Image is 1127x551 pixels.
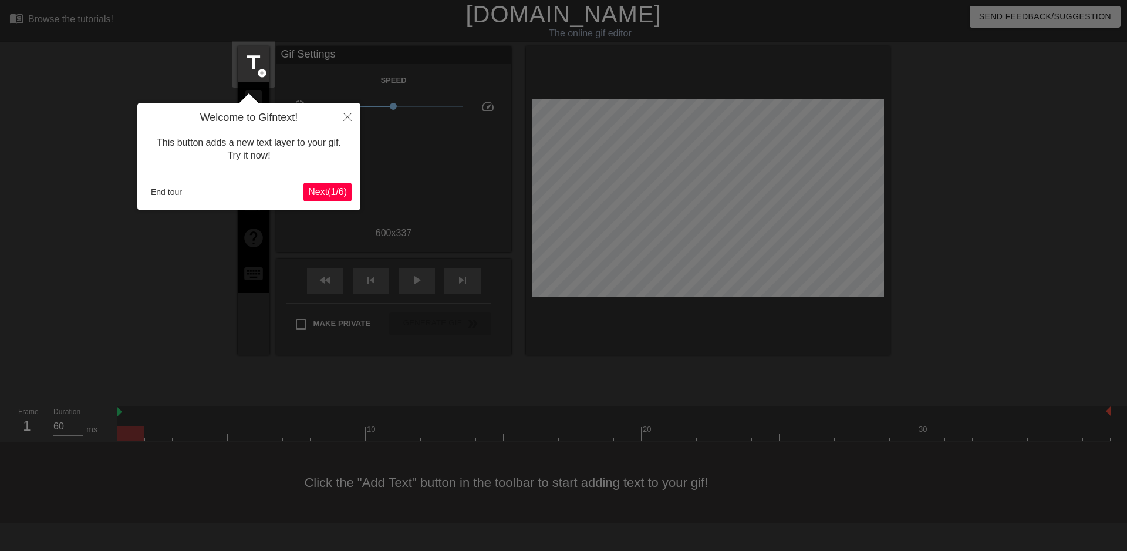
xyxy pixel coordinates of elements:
[146,112,352,125] h4: Welcome to Gifntext!
[308,187,347,197] span: Next ( 1 / 6 )
[146,125,352,174] div: This button adds a new text layer to your gif. Try it now!
[303,183,352,201] button: Next
[146,183,187,201] button: End tour
[335,103,360,130] button: Close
